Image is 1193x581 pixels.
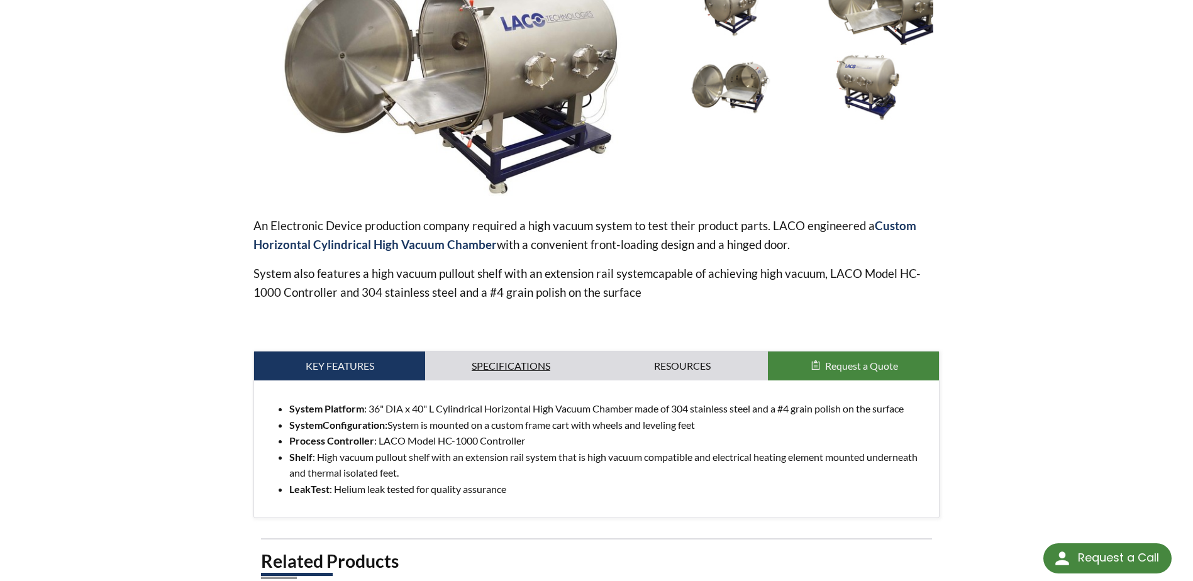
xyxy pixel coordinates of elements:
span: System also features a h [253,266,378,280]
strong: Process Controller [289,434,374,446]
strong: System Platform [289,402,364,414]
p: capable of achieving high vacuum, LACO Model HC-1000 Controller and 304 stainless steel and a #4 ... [253,264,939,302]
strong: Shelf [289,451,313,463]
strong: System : [289,419,387,431]
p: An Electronic Device production company required a high vacuum system to test their product parts... [253,216,939,254]
h2: Related Products [261,550,931,573]
a: Resources [597,351,768,380]
li: : 36" DIA x 40" L Cylindrical Horizontal High Vacuum Chamber made of 304 stainless steel and a #4... [289,401,928,417]
strong: Test [311,483,330,495]
li: : LACO Model HC-1000 Controller [289,433,928,449]
strong: Configuration [323,419,385,431]
span: Request a Quote [825,360,898,372]
img: Custom Solution | Horizontal Cylindrical High Vacuum Chamber, rear angled view [802,51,933,124]
li: : Helium leak tested for quality assurance [289,481,928,497]
button: Request a Quote [768,351,939,380]
a: Specifications [425,351,596,380]
span: with a convenient front-loading design and a hinged door. [497,237,790,252]
strong: Leak [289,483,311,495]
img: Custom Solution | Horizontal Cylindrical High Vacuum Chamber, front shelf view [665,51,796,124]
div: Request a Call [1043,543,1172,573]
div: Request a Call [1078,543,1159,572]
img: round button [1052,548,1072,568]
span: igh vacuum pullout shelf with an extension rail system [378,266,653,280]
li: : High vacuum pullout shelf with an extension rail system that is high vacuum compatible and elec... [289,449,928,481]
li: System is mounted on a custom frame cart with wheels and leveling feet [289,417,928,433]
a: Key Features [254,351,425,380]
